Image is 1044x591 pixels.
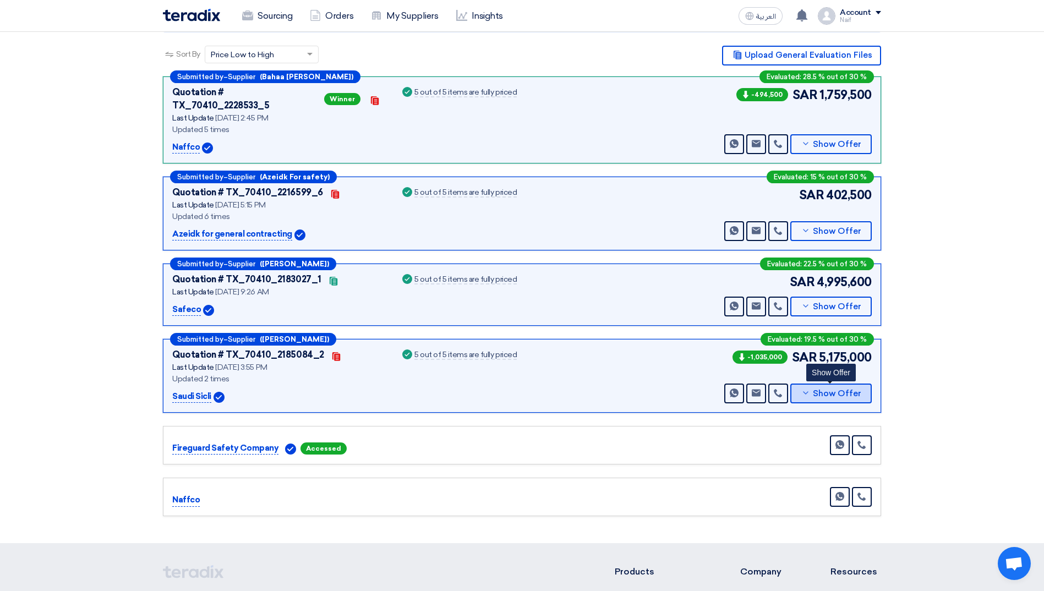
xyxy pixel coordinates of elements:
[840,8,871,18] div: Account
[215,200,265,210] span: [DATE] 5:15 PM
[300,442,347,455] span: Accessed
[163,9,220,21] img: Teradix logo
[294,229,305,240] img: Verified Account
[170,258,336,270] div: –
[215,113,268,123] span: [DATE] 2:45 PM
[172,442,278,455] p: Fireguard Safety Company
[172,287,214,297] span: Last Update
[228,73,255,80] span: Supplier
[215,363,267,372] span: [DATE] 3:55 PM
[177,336,223,343] span: Submitted by
[790,134,872,154] button: Show Offer
[790,297,872,316] button: Show Offer
[760,258,874,270] div: Evaluated: 22.5 % out of 30 %
[172,113,214,123] span: Last Update
[790,221,872,241] button: Show Offer
[172,373,387,385] div: Updated 2 times
[177,260,223,267] span: Submitted by
[756,13,776,20] span: العربية
[840,17,881,23] div: Naif
[172,186,323,199] div: Quotation # TX_70410_2216599_6
[733,351,788,364] span: -1,035,000
[170,333,336,346] div: –
[813,390,861,398] span: Show Offer
[172,273,321,286] div: Quotation # TX_70410_2183027_1
[740,565,797,578] li: Company
[214,392,225,403] img: Verified Account
[172,211,387,222] div: Updated 6 times
[414,276,517,284] div: 5 out of 5 items are fully priced
[285,444,296,455] img: Verified Account
[215,287,269,297] span: [DATE] 9:26 AM
[211,49,274,61] span: Price Low to High
[813,227,861,236] span: Show Offer
[176,48,200,60] span: Sort By
[260,173,330,180] b: (Azeidk For safety)
[813,303,861,311] span: Show Offer
[414,89,517,97] div: 5 out of 5 items are fully priced
[260,260,329,267] b: ([PERSON_NAME])
[170,70,360,83] div: –
[722,46,881,65] button: Upload General Evaluation Files
[739,7,783,25] button: العربية
[447,4,512,28] a: Insights
[790,384,872,403] button: Show Offer
[202,143,213,154] img: Verified Account
[414,189,517,198] div: 5 out of 5 items are fully priced
[172,86,322,112] div: Quotation # TX_70410_2228533_5
[172,390,211,403] p: Saudi Sicli
[324,93,360,105] span: Winner
[228,336,255,343] span: Supplier
[260,336,329,343] b: ([PERSON_NAME])
[792,348,817,366] span: SAR
[414,351,517,360] div: 5 out of 5 items are fully priced
[228,260,255,267] span: Supplier
[790,273,815,291] span: SAR
[767,171,874,183] div: Evaluated: 15 % out of 30 %
[736,88,788,101] span: -494,500
[830,565,881,578] li: Resources
[761,333,874,346] div: Evaluated: 19.5 % out of 30 %
[172,124,387,135] div: Updated 5 times
[813,140,861,149] span: Show Offer
[792,86,818,104] span: SAR
[177,73,223,80] span: Submitted by
[759,70,874,83] div: Evaluated: 28.5 % out of 30 %
[172,494,200,507] p: Naffco
[170,171,337,183] div: –
[806,364,856,381] div: Show Offer
[172,228,292,241] p: Azeidk for general contracting
[817,273,872,291] span: 4,995,600
[172,303,201,316] p: Safeco
[172,200,214,210] span: Last Update
[615,565,708,578] li: Products
[362,4,447,28] a: My Suppliers
[799,186,824,204] span: SAR
[301,4,362,28] a: Orders
[819,348,872,366] span: 5,175,000
[172,348,324,362] div: Quotation # TX_70410_2185084_2
[819,86,872,104] span: 1,759,500
[203,305,214,316] img: Verified Account
[228,173,255,180] span: Supplier
[177,173,223,180] span: Submitted by
[818,7,835,25] img: profile_test.png
[172,141,200,154] p: Naffco
[172,363,214,372] span: Last Update
[233,4,301,28] a: Sourcing
[826,186,872,204] span: 402,500
[998,547,1031,580] a: Open chat
[260,73,353,80] b: (Bahaa [PERSON_NAME])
